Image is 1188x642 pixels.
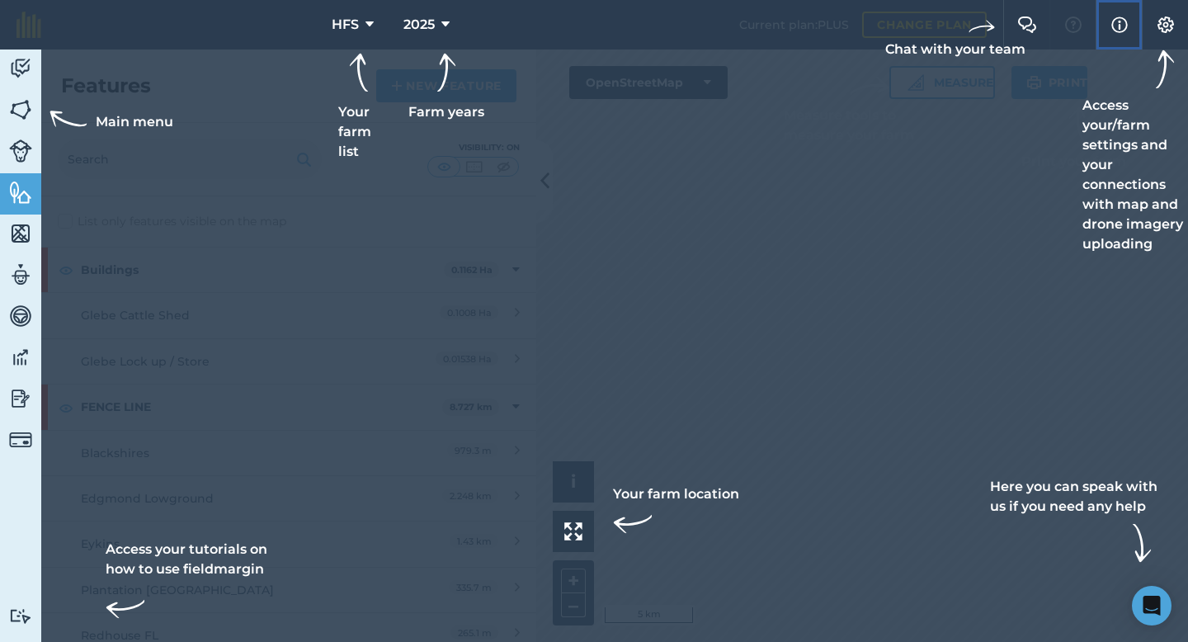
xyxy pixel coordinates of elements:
[1111,15,1128,35] img: svg+xml;base64,PHN2ZyB4bWxucz0iaHR0cDovL3d3dy53My5vcmcvMjAwMC9zdmciIHdpZHRoPSIxNyIgaGVpZ2h0PSIxNy...
[9,56,32,81] img: svg+xml;base64,PD94bWwgdmVyc2lvbj0iMS4wIiBlbmNvZGluZz0idXRmLTgiPz4KPCEtLSBHZW5lcmF0b3I6IEFkb2JlIE...
[885,13,1025,59] div: Chat with your team
[553,511,594,552] button: Your farm location
[1017,17,1037,33] img: Two speech bubbles overlapping with the left bubble in the forefront
[9,304,32,328] img: svg+xml;base64,PD94bWwgdmVyc2lvbj0iMS4wIiBlbmNvZGluZz0idXRmLTgiPz4KPCEtLSBHZW5lcmF0b3I6IEFkb2JlIE...
[9,262,32,287] img: svg+xml;base64,PD94bWwgdmVyc2lvbj0iMS4wIiBlbmNvZGluZz0idXRmLTgiPz4KPCEtLSBHZW5lcmF0b3I6IEFkb2JlIE...
[332,15,359,35] span: HFS
[613,484,739,544] div: Your farm location
[9,97,32,122] img: svg+xml;base64,PHN2ZyB4bWxucz0iaHR0cDovL3d3dy53My5vcmcvMjAwMC9zdmciIHdpZHRoPSI1NiIgaGVpZ2h0PSI2MC...
[403,15,435,35] span: 2025
[1156,17,1176,33] img: A cog icon
[1132,586,1171,625] div: Open Intercom Messenger
[990,477,1162,563] div: Here you can speak with us if you need any help
[1082,50,1188,254] div: Access your/farm settings and your connections with map and drone imagery uploading
[564,522,582,541] img: Four arrows, one pointing top left, one top right, one bottom right and the last bottom left
[46,102,173,142] div: Main menu
[9,345,32,370] img: svg+xml;base64,PD94bWwgdmVyc2lvbj0iMS4wIiBlbmNvZGluZz0idXRmLTgiPz4KPCEtLSBHZW5lcmF0b3I6IEFkb2JlIE...
[9,386,32,411] img: svg+xml;base64,PD94bWwgdmVyc2lvbj0iMS4wIiBlbmNvZGluZz0idXRmLTgiPz4KPCEtLSBHZW5lcmF0b3I6IEFkb2JlIE...
[338,53,380,162] div: Your farm list
[400,53,493,122] div: Farm years
[9,139,32,163] img: svg+xml;base64,PD94bWwgdmVyc2lvbj0iMS4wIiBlbmNvZGluZz0idXRmLTgiPz4KPCEtLSBHZW5lcmF0b3I6IEFkb2JlIE...
[9,221,32,246] img: svg+xml;base64,PHN2ZyB4bWxucz0iaHR0cDovL3d3dy53My5vcmcvMjAwMC9zdmciIHdpZHRoPSI1NiIgaGVpZ2h0PSI2MC...
[9,180,32,205] img: svg+xml;base64,PHN2ZyB4bWxucz0iaHR0cDovL3d3dy53My5vcmcvMjAwMC9zdmciIHdpZHRoPSI1NiIgaGVpZ2h0PSI2MC...
[9,608,32,624] img: svg+xml;base64,PD94bWwgdmVyc2lvbj0iMS4wIiBlbmNvZGluZz0idXRmLTgiPz4KPCEtLSBHZW5lcmF0b3I6IEFkb2JlIE...
[9,428,32,451] img: svg+xml;base64,PD94bWwgdmVyc2lvbj0iMS4wIiBlbmNvZGluZz0idXRmLTgiPz4KPCEtLSBHZW5lcmF0b3I6IEFkb2JlIE...
[106,540,277,629] div: Access your tutorials on how to use fieldmargin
